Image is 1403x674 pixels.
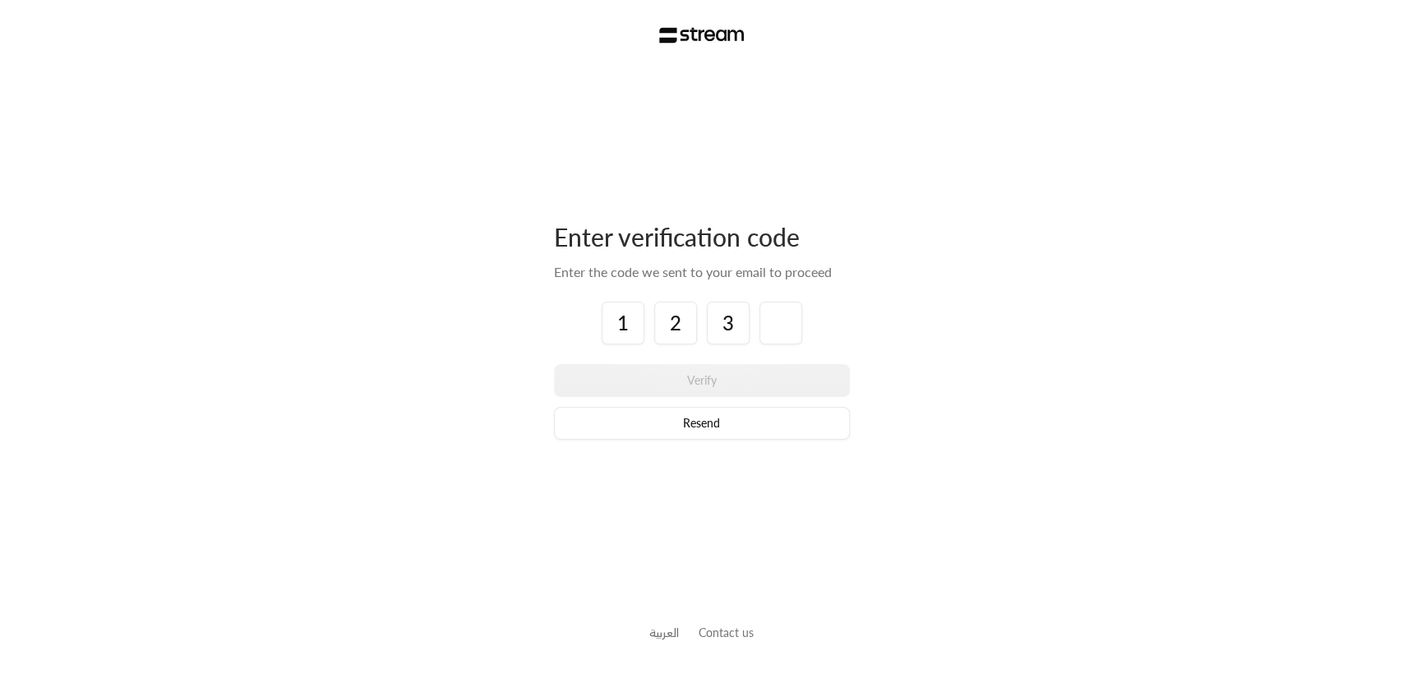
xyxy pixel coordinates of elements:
div: Enter the code we sent to your email to proceed [554,262,850,282]
a: العربية [649,617,679,648]
button: Resend [554,407,850,440]
button: Contact us [699,624,754,641]
a: Contact us [699,626,754,639]
div: Enter verification code [554,221,850,252]
img: Stream Logo [659,27,744,44]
